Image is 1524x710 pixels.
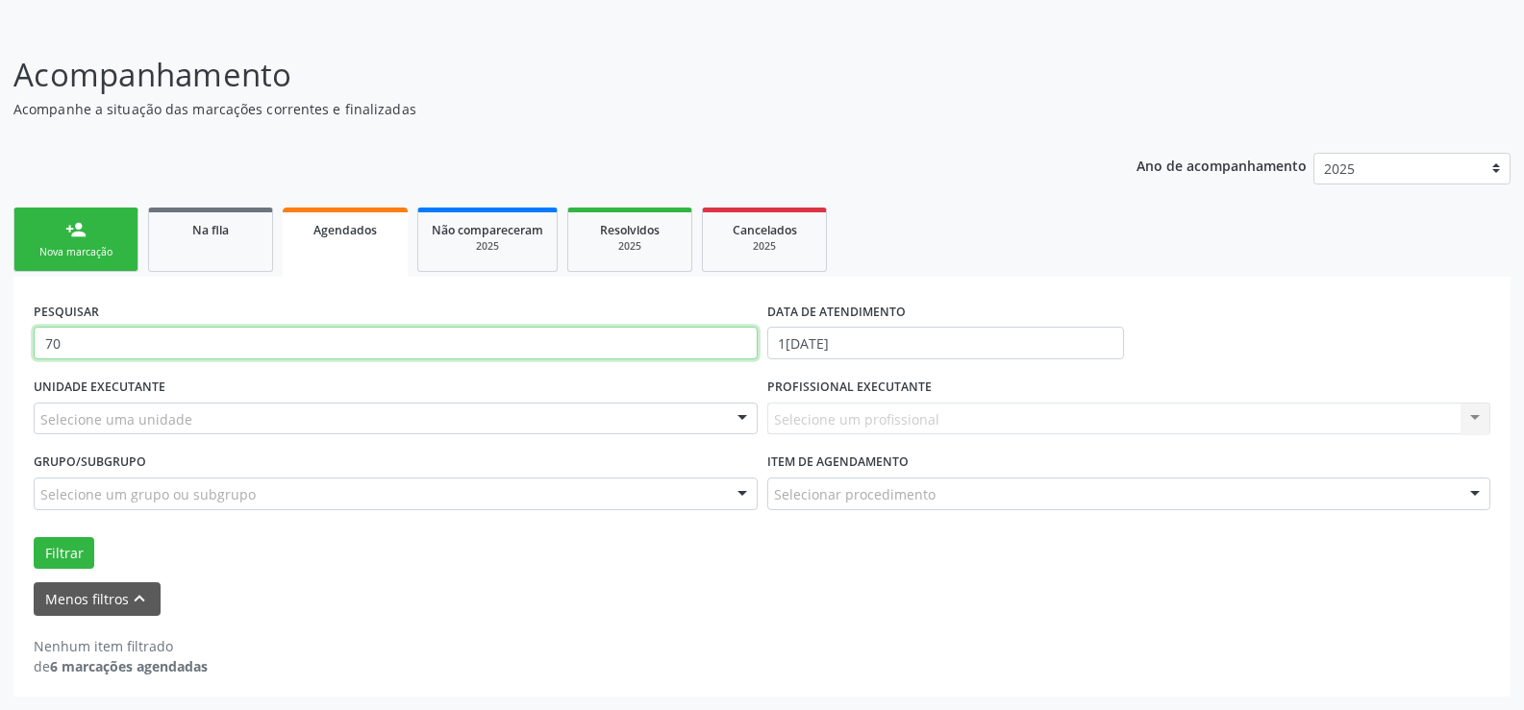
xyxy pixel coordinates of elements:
[34,373,165,403] label: UNIDADE EXECUTANTE
[432,239,543,254] div: 2025
[767,327,1124,359] input: Selecione um intervalo
[600,222,660,238] span: Resolvidos
[1137,153,1307,177] p: Ano de acompanhamento
[34,656,208,676] div: de
[34,448,146,477] label: Grupo/Subgrupo
[34,537,94,570] button: Filtrar
[34,582,161,616] button: Menos filtroskeyboard_arrow_up
[192,222,229,238] span: Na fila
[716,239,812,254] div: 2025
[129,588,150,609] i: keyboard_arrow_up
[34,636,208,656] div: Nenhum item filtrado
[50,657,208,675] strong: 6 marcações agendadas
[34,297,99,327] label: PESQUISAR
[65,219,87,240] div: person_add
[13,99,1062,119] p: Acompanhe a situação das marcações correntes e finalizadas
[432,222,543,238] span: Não compareceram
[767,373,932,403] label: PROFISSIONAL EXECUTANTE
[40,409,192,429] span: Selecione uma unidade
[28,245,124,259] div: Nova marcação
[774,484,936,504] span: Selecionar procedimento
[582,239,678,254] div: 2025
[767,448,909,477] label: Item de agendamento
[13,51,1062,99] p: Acompanhamento
[34,327,758,359] input: Nome, CNS
[40,484,256,504] span: Selecione um grupo ou subgrupo
[733,222,797,238] span: Cancelados
[767,297,906,327] label: DATA DE ATENDIMENTO
[313,222,377,238] span: Agendados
